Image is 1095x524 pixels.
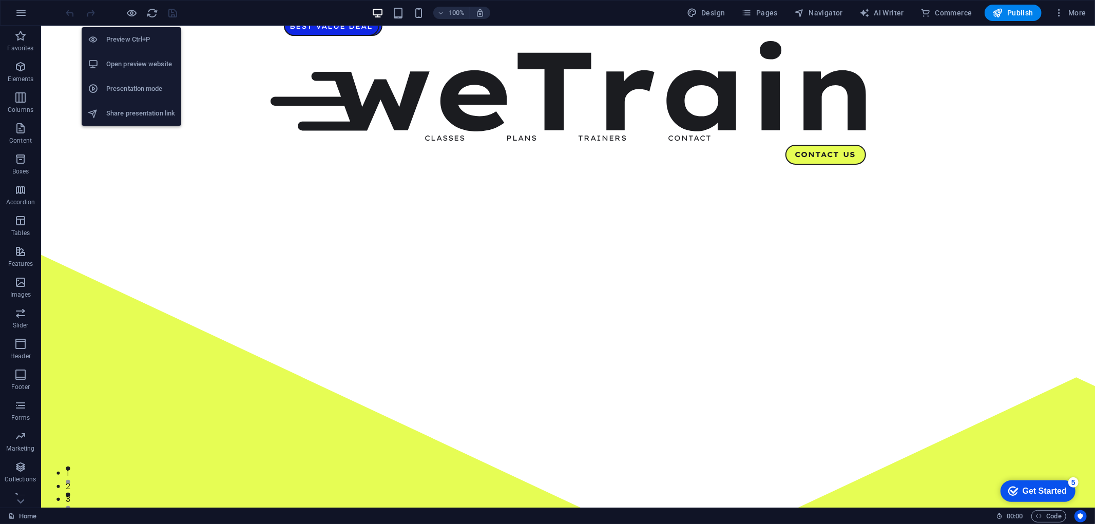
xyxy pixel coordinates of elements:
[11,229,30,237] p: Tables
[12,167,29,176] p: Boxes
[1054,8,1086,18] span: More
[10,290,31,299] p: Images
[5,475,36,483] p: Collections
[1014,512,1015,520] span: :
[1036,510,1062,522] span: Code
[11,414,30,422] p: Forms
[106,58,175,70] h6: Open preview website
[742,8,778,18] span: Pages
[1031,510,1066,522] button: Code
[106,83,175,95] h6: Presentation mode
[1050,5,1090,21] button: More
[9,137,32,145] p: Content
[985,5,1042,21] button: Publish
[683,5,729,21] button: Design
[794,8,843,18] span: Navigator
[106,107,175,120] h6: Share presentation link
[7,44,33,52] p: Favorites
[8,106,33,114] p: Columns
[76,2,86,12] div: 5
[8,75,34,83] p: Elements
[146,7,159,19] button: reload
[683,5,729,21] div: Design (Ctrl+Alt+Y)
[916,5,976,21] button: Commerce
[790,5,847,21] button: Navigator
[8,260,33,268] p: Features
[1074,510,1087,522] button: Usercentrics
[859,8,904,18] span: AI Writer
[449,7,465,19] h6: 100%
[993,8,1033,18] span: Publish
[147,7,159,19] i: Reload page
[996,510,1023,522] h6: Session time
[6,444,34,453] p: Marketing
[855,5,908,21] button: AI Writer
[8,5,83,27] div: Get Started 5 items remaining, 0% complete
[920,8,972,18] span: Commerce
[738,5,782,21] button: Pages
[8,510,36,522] a: Click to cancel selection. Double-click to open Pages
[433,7,470,19] button: 100%
[11,383,30,391] p: Footer
[6,198,35,206] p: Accordion
[10,352,31,360] p: Header
[13,321,29,329] p: Slider
[1007,510,1023,522] span: 00 00
[106,33,175,46] h6: Preview Ctrl+P
[687,8,725,18] span: Design
[30,11,74,21] div: Get Started
[475,8,485,17] i: On resize automatically adjust zoom level to fit chosen device.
